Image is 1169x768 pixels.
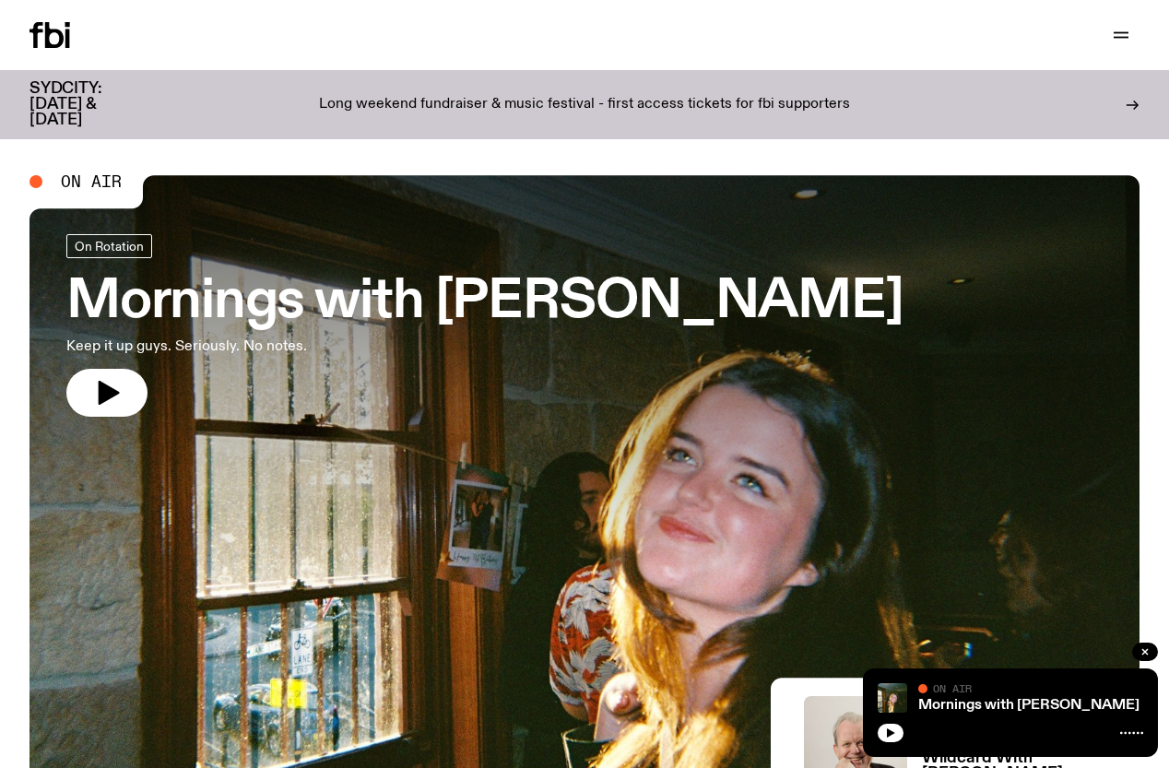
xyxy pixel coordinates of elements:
[30,81,148,128] h3: SYDCITY: [DATE] & [DATE]
[918,698,1139,713] a: Mornings with [PERSON_NAME]
[66,234,903,417] a: Mornings with [PERSON_NAME]Keep it up guys. Seriously. No notes.
[319,97,850,113] p: Long weekend fundraiser & music festival - first access tickets for fbi supporters
[66,336,538,358] p: Keep it up guys. Seriously. No notes.
[61,173,122,190] span: On Air
[75,239,144,253] span: On Rotation
[66,277,903,328] h3: Mornings with [PERSON_NAME]
[933,682,972,694] span: On Air
[878,683,907,713] img: Freya smiles coyly as she poses for the image.
[66,234,152,258] a: On Rotation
